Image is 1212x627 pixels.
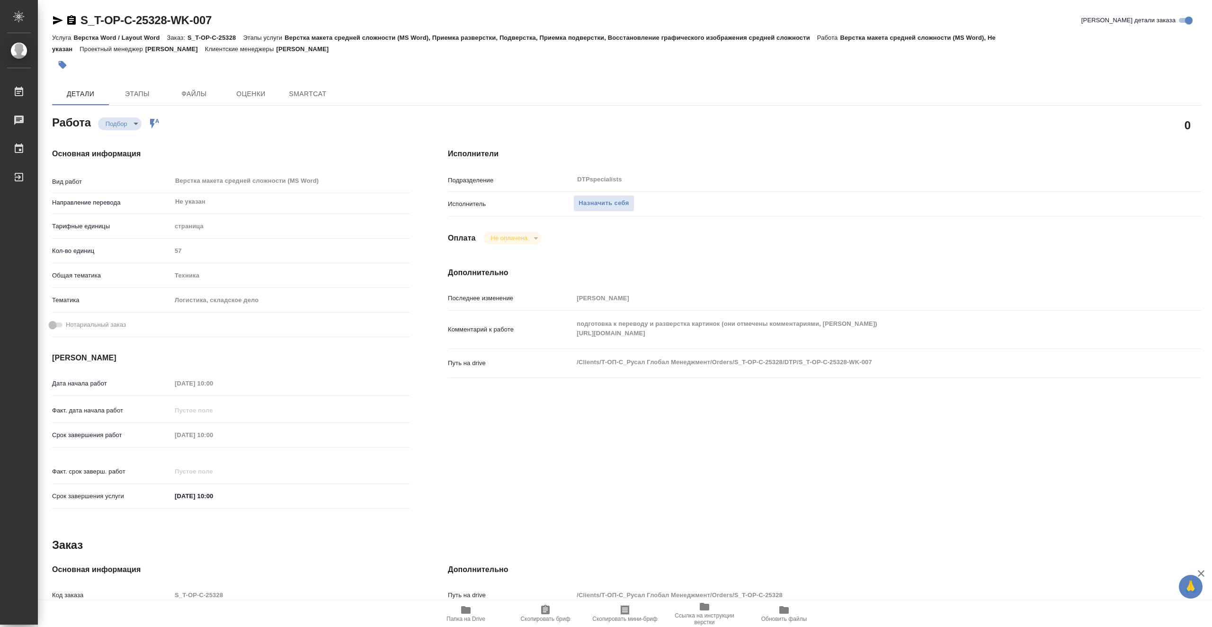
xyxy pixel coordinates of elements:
[171,218,410,234] div: страница
[80,14,212,27] a: S_T-OP-C-25328-WK-007
[448,148,1202,160] h4: Исполнители
[52,379,171,388] p: Дата начала работ
[52,113,91,130] h2: Работа
[448,325,573,334] p: Комментарий к работе
[276,45,336,53] p: [PERSON_NAME]
[448,199,573,209] p: Исполнитель
[145,45,205,53] p: [PERSON_NAME]
[171,376,254,390] input: Пустое поле
[1081,16,1176,25] span: [PERSON_NAME] детали заказа
[483,232,542,244] div: Подбор
[228,88,274,100] span: Оценки
[167,34,187,41] p: Заказ:
[171,292,410,308] div: Логистика, складское дело
[592,616,657,622] span: Скопировать мини-бриф
[446,616,485,622] span: Папка на Drive
[52,271,171,280] p: Общая тематика
[448,267,1202,278] h4: Дополнительно
[448,564,1202,575] h4: Дополнительно
[585,600,665,627] button: Скопировать мини-бриф
[52,537,83,553] h2: Заказ
[98,117,142,130] div: Подбор
[171,465,254,478] input: Пустое поле
[103,120,130,128] button: Подбор
[1179,575,1203,599] button: 🙏
[171,244,410,258] input: Пустое поле
[285,34,817,41] p: Верстка макета средней сложности (MS Word), Приемка разверстки, Подверстка, Приемка подверстки, В...
[52,54,73,75] button: Добавить тэг
[448,358,573,368] p: Путь на drive
[205,45,276,53] p: Клиентские менеджеры
[73,34,167,41] p: Верстка Word / Layout Word
[573,195,634,212] button: Назначить себя
[80,45,145,53] p: Проектный менеджер
[448,176,573,185] p: Подразделение
[52,296,171,305] p: Тематика
[171,588,410,602] input: Пустое поле
[58,88,103,100] span: Детали
[52,177,171,187] p: Вид работ
[520,616,570,622] span: Скопировать бриф
[66,15,77,26] button: Скопировать ссылку
[52,34,73,41] p: Услуга
[171,489,254,503] input: ✎ Введи что-нибудь
[52,15,63,26] button: Скопировать ссылку для ЯМессенджера
[1183,577,1199,597] span: 🙏
[579,198,629,209] span: Назначить себя
[573,354,1139,370] textarea: /Clients/Т-ОП-С_Русал Глобал Менеджмент/Orders/S_T-OP-C-25328/DTP/S_T-OP-C-25328-WK-007
[171,428,254,442] input: Пустое поле
[488,234,530,242] button: Не оплачена
[665,600,744,627] button: Ссылка на инструкции верстки
[52,467,171,476] p: Факт. срок заверш. работ
[448,294,573,303] p: Последнее изменение
[573,291,1139,305] input: Пустое поле
[573,316,1139,341] textarea: подготовка к переводу и разверстка картинок (они отмечены комментариями, [PERSON_NAME]) [URL][DOM...
[817,34,840,41] p: Работа
[1185,117,1191,133] h2: 0
[243,34,285,41] p: Этапы услуги
[573,588,1139,602] input: Пустое поле
[744,600,824,627] button: Обновить файлы
[52,148,410,160] h4: Основная информация
[52,198,171,207] p: Направление перевода
[285,88,330,100] span: SmartCat
[761,616,807,622] span: Обновить файлы
[52,222,171,231] p: Тарифные единицы
[66,320,126,330] span: Нотариальный заказ
[52,352,410,364] h4: [PERSON_NAME]
[52,492,171,501] p: Срок завершения услуги
[448,591,573,600] p: Путь на drive
[426,600,506,627] button: Папка на Drive
[187,34,243,41] p: S_T-OP-C-25328
[52,591,171,600] p: Код заказа
[52,430,171,440] p: Срок завершения работ
[670,612,739,626] span: Ссылка на инструкции верстки
[506,600,585,627] button: Скопировать бриф
[52,564,410,575] h4: Основная информация
[448,233,476,244] h4: Оплата
[171,403,254,417] input: Пустое поле
[52,246,171,256] p: Кол-во единиц
[171,268,410,284] div: Техника
[115,88,160,100] span: Этапы
[52,406,171,415] p: Факт. дата начала работ
[171,88,217,100] span: Файлы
